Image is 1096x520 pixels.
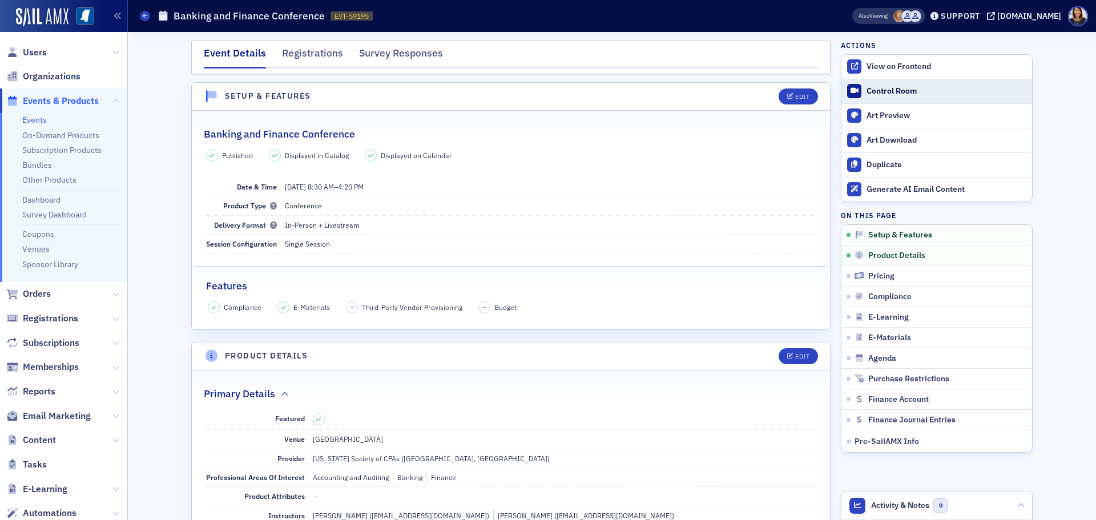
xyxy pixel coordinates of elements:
span: Product Type [223,201,277,210]
div: Finance [426,472,456,482]
span: Viewing [859,12,888,20]
span: Provider [277,454,305,463]
h1: Banking and Finance Conference [174,9,325,23]
span: Single Session [285,239,330,248]
a: Control Room [841,79,1032,103]
span: Agenda [868,353,896,364]
h2: Features [206,279,247,293]
a: Sponsor Library [22,259,78,269]
span: Featured [275,414,305,423]
a: E-Learning [6,483,67,495]
span: Email Marketing [23,410,91,422]
h2: Primary Details [204,386,275,401]
span: Events & Products [23,95,99,107]
span: Pre-SailAMX Info [855,436,919,446]
span: Displayed on Calendar [381,150,452,160]
span: Memberships [23,361,79,373]
a: Registrations [6,312,78,325]
span: 0 [933,498,948,513]
a: View Homepage [68,7,94,27]
span: – [285,182,364,191]
span: Instructors [268,511,305,520]
span: Professional Areas Of Interest [206,473,305,482]
span: Compliance [868,292,912,302]
span: Profile [1068,6,1088,26]
div: Survey Responses [359,46,443,67]
time: 4:20 PM [338,182,364,191]
span: [DATE] [285,182,306,191]
span: Activity & Notes [871,499,929,511]
a: View on Frontend [841,55,1032,79]
span: E-Learning [868,312,909,323]
button: Edit [779,348,818,364]
div: Duplicate [867,160,1026,170]
div: Art Preview [867,111,1026,121]
span: Ellen Vaughn [893,10,905,22]
span: Compliance [224,302,261,312]
div: Accounting and Auditing [313,472,389,482]
span: Budget [494,302,517,312]
span: Date & Time [237,182,277,191]
a: Other Products [22,175,76,185]
a: Art Preview [841,103,1032,128]
a: Survey Dashboard [22,209,87,220]
span: Venue [284,434,305,444]
a: Reports [6,385,55,398]
a: Tasks [6,458,47,471]
div: Art Download [867,135,1026,146]
span: – [350,303,354,311]
h2: Banking and Finance Conference [204,127,355,142]
span: Conference [285,201,322,210]
div: View on Frontend [867,62,1026,72]
div: Support [941,11,980,21]
a: Subscription Products [22,145,102,155]
a: Users [6,46,47,59]
a: Dashboard [22,195,61,205]
span: Third-Party Vendor Provisioning [362,302,462,312]
button: [DOMAIN_NAME] [987,12,1065,20]
span: EVT-59195 [335,11,369,21]
span: — [313,491,319,501]
img: SailAMX [16,8,68,26]
span: Published [222,150,253,160]
a: Art Download [841,128,1032,152]
span: Ellen Yarbrough [909,10,921,22]
span: [US_STATE] Society of CPAs ([GEOGRAPHIC_DATA], [GEOGRAPHIC_DATA]) [313,454,550,463]
a: Email Marketing [6,410,91,422]
a: Organizations [6,70,80,83]
div: Banking [393,472,422,482]
span: Delivery Format [214,220,277,229]
h4: Actions [841,40,876,50]
button: Edit [779,88,818,104]
span: Registrations [23,312,78,325]
div: Also [859,12,869,19]
span: Tasks [23,458,47,471]
span: E-Materials [868,333,911,343]
span: Reports [23,385,55,398]
a: Events [22,115,47,125]
h4: Setup & Features [225,90,311,102]
span: Finance Journal Entries [868,415,956,425]
span: Pricing [868,271,894,281]
button: Duplicate [841,152,1032,177]
span: Automations [23,507,76,519]
a: Events & Products [6,95,99,107]
span: Product Details [868,251,925,261]
span: Subscriptions [23,337,79,349]
span: In-Person + Livestream [285,220,360,229]
div: Generate AI Email Content [867,184,1026,195]
span: Users [23,46,47,59]
img: SailAMX [76,7,94,25]
a: Coupons [22,229,54,239]
span: Finance Account [868,394,929,405]
div: Edit [795,94,809,100]
span: MSCPA Conference [901,10,913,22]
span: Organizations [23,70,80,83]
span: Session Configuration [206,239,277,248]
a: Automations [6,507,76,519]
a: Memberships [6,361,79,373]
h4: On this page [841,210,1033,220]
div: Edit [795,353,809,360]
time: 8:30 AM [308,182,334,191]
